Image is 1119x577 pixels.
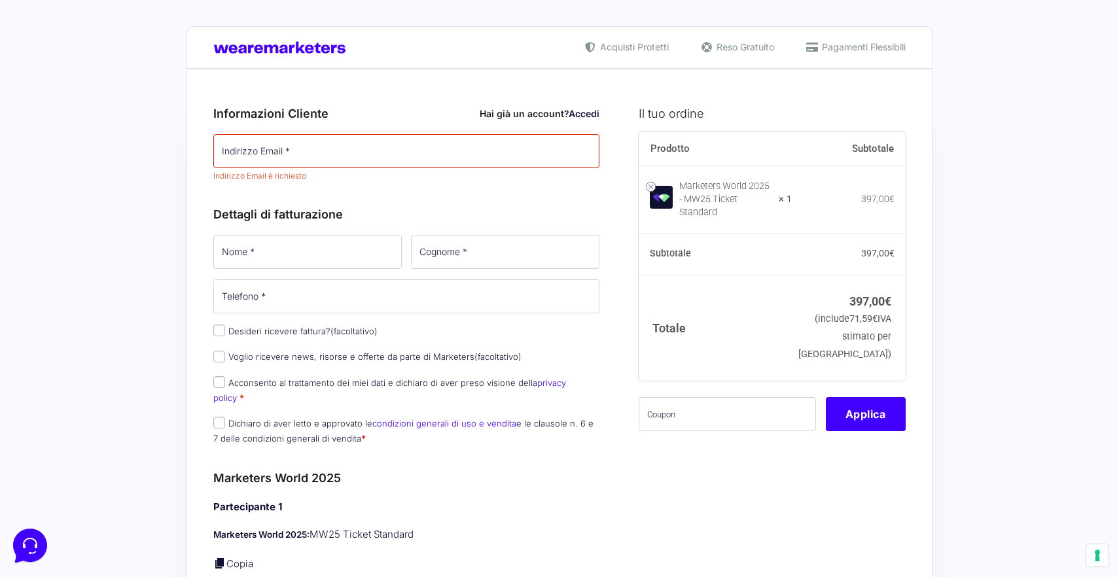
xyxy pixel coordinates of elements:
[650,186,673,209] img: Marketers World 2025 - MW25 Ticket Standard
[85,118,193,128] span: Inizia una conversazione
[213,500,599,515] h4: Partecipante 1
[779,193,792,206] strong: × 1
[10,420,91,450] button: Home
[10,526,50,565] iframe: Customerly Messenger Launcher
[29,190,214,203] input: Cerca un articolo...
[213,527,599,542] p: MW25 Ticket Standard
[798,313,891,360] small: (include IVA stimato per [GEOGRAPHIC_DATA])
[639,132,792,166] th: Prodotto
[213,529,310,540] strong: Marketers World 2025:
[213,418,594,444] label: Dichiaro di aver letto e approvato le e le clausole n. 6 e 7 delle condizioni generali di vendita
[213,557,226,570] a: Copia i dettagli dell'acquirente
[639,105,906,122] h3: Il tuo ordine
[91,420,171,450] button: Messaggi
[21,52,111,63] span: Le tue conversazioni
[171,420,251,450] button: Aiuto
[213,279,599,313] input: Telefono *
[10,10,220,31] h2: Ciao da Marketers 👋
[480,107,599,120] div: Hai già un account?
[213,105,599,122] h3: Informazioni Cliente
[639,234,792,275] th: Subtotale
[213,171,306,181] span: Indirizzo Email è richiesto
[21,110,241,136] button: Inizia una conversazione
[411,235,599,269] input: Cognome *
[39,438,62,450] p: Home
[639,275,792,380] th: Totale
[202,438,221,450] p: Aiuto
[792,132,906,166] th: Subtotale
[372,418,516,428] a: condizioni generali di uso e vendita
[330,326,378,336] span: (facoltativo)
[713,40,774,54] span: Reso Gratuito
[861,194,895,204] bdi: 397,00
[213,376,225,388] input: Acconsento al trattamento dei miei dati e dichiaro di aver preso visione dellaprivacy policy
[569,108,599,119] a: Accedi
[213,235,402,269] input: Nome *
[63,73,89,99] img: dark
[113,438,149,450] p: Messaggi
[861,248,895,258] bdi: 397,00
[474,351,522,362] span: (facoltativo)
[226,557,253,570] a: Copia
[213,417,225,428] input: Dichiaro di aver letto e approvato lecondizioni generali di uso e venditae le clausole n. 6 e 7 d...
[213,205,599,223] h3: Dettagli di fatturazione
[213,351,225,362] input: Voglio ricevere news, risorse e offerte da parte di Marketers(facoltativo)
[213,324,225,336] input: Desideri ricevere fattura?(facoltativo)
[21,162,102,173] span: Trova una risposta
[885,294,891,308] span: €
[213,134,599,168] input: Indirizzo Email *
[826,397,906,431] button: Applica
[213,469,599,487] h3: Marketers World 2025
[1086,544,1109,567] button: Le tue preferenze relative al consenso per le tecnologie di tracciamento
[639,397,816,431] input: Coupon
[819,40,906,54] span: Pagamenti Flessibili
[139,162,241,173] a: Apri Centro Assistenza
[213,377,566,403] label: Acconsento al trattamento dei miei dati e dichiaro di aver preso visione della
[597,40,669,54] span: Acquisti Protetti
[849,294,891,308] bdi: 397,00
[889,194,895,204] span: €
[679,180,771,219] div: Marketers World 2025 - MW25 Ticket Standard
[213,326,378,336] label: Desideri ricevere fattura?
[42,73,68,99] img: dark
[889,248,895,258] span: €
[872,313,878,324] span: €
[849,313,878,324] span: 71,59
[21,73,47,99] img: dark
[213,351,522,362] label: Voglio ricevere news, risorse e offerte da parte di Marketers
